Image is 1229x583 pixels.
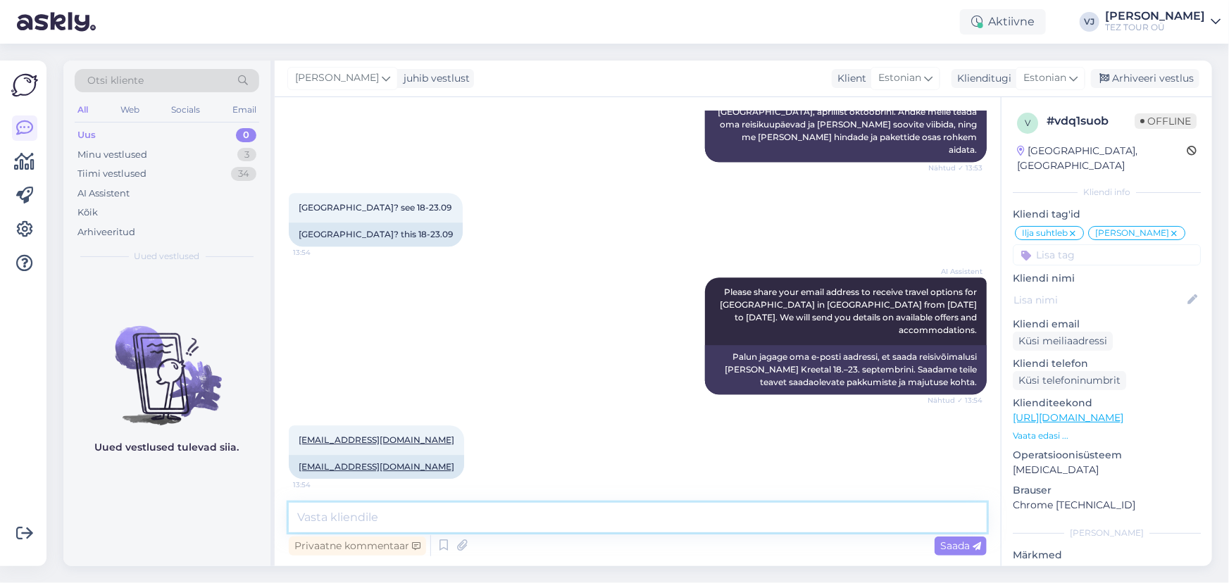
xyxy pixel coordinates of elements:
div: Kõik [77,206,98,220]
div: Uus [77,128,96,142]
div: VJ [1080,12,1099,32]
span: 13:54 [293,479,346,490]
div: 34 [231,167,256,181]
span: Offline [1135,113,1197,129]
div: [GEOGRAPHIC_DATA], [GEOGRAPHIC_DATA] [1017,144,1187,173]
div: [GEOGRAPHIC_DATA]? this 18-23.09 [289,222,463,246]
span: Uued vestlused [135,250,200,263]
div: Klient [832,71,866,86]
div: Minu vestlused [77,148,147,162]
span: AI Assistent [930,266,982,277]
span: Estonian [1023,70,1066,86]
span: [PERSON_NAME] [295,70,379,86]
div: Tiimi vestlused [77,167,146,181]
div: Küsi telefoninumbrit [1013,371,1126,390]
div: Socials [168,101,203,119]
a: [URL][DOMAIN_NAME] [1013,411,1123,424]
p: Chrome [TECHNICAL_ID] [1013,498,1201,513]
div: Web [118,101,142,119]
span: [PERSON_NAME] [1095,229,1169,237]
div: Küsi meiliaadressi [1013,332,1113,351]
div: # vdq1suob [1047,113,1135,130]
div: Klienditugi [952,71,1011,86]
div: Arhiveeri vestlus [1091,69,1199,88]
p: Kliendi email [1013,317,1201,332]
p: Uued vestlused tulevad siia. [95,440,239,455]
span: Saada [940,539,981,552]
p: [MEDICAL_DATA] [1013,463,1201,477]
p: Kliendi nimi [1013,271,1201,286]
span: 13:54 [293,247,346,258]
input: Lisa nimi [1013,292,1185,308]
span: v [1025,118,1030,128]
p: Vaata edasi ... [1013,430,1201,442]
div: Aktiivne [960,9,1046,35]
a: [EMAIL_ADDRESS][DOMAIN_NAME] [299,434,454,445]
div: Email [230,101,259,119]
a: [EMAIL_ADDRESS][DOMAIN_NAME] [299,461,454,472]
span: Estonian [878,70,921,86]
p: Kliendi tag'id [1013,207,1201,222]
img: No chats [63,301,270,427]
div: Palun jagage oma e-posti aadressi, et saada reisivõimalusi [PERSON_NAME] Kreetal 18.–23. septembr... [705,345,987,394]
div: 3 [237,148,256,162]
input: Lisa tag [1013,244,1201,265]
p: Operatsioonisüsteem [1013,448,1201,463]
p: Brauser [1013,483,1201,498]
span: Please share your email address to receive travel options for [GEOGRAPHIC_DATA] in [GEOGRAPHIC_DA... [720,287,979,335]
p: Klienditeekond [1013,396,1201,410]
span: Nähtud ✓ 13:53 [928,163,982,173]
div: Arhiveeritud [77,225,135,239]
p: Märkmed [1013,548,1201,563]
img: Askly Logo [11,72,38,99]
div: Privaatne kommentaar [289,537,426,556]
div: Korraldame reise Kreeka saartele, näiteks [GEOGRAPHIC_DATA], aprillist oktoobrini. Andke meile te... [705,87,987,162]
div: 0 [236,128,256,142]
div: juhib vestlust [398,71,470,86]
span: Otsi kliente [87,73,144,88]
p: Kliendi telefon [1013,356,1201,371]
div: [PERSON_NAME] [1013,527,1201,539]
span: Ilja suhtleb [1022,229,1068,237]
div: AI Assistent [77,187,130,201]
div: Kliendi info [1013,186,1201,199]
div: All [75,101,91,119]
span: [GEOGRAPHIC_DATA]? see 18-23.09 [299,202,451,213]
div: [PERSON_NAME] [1105,11,1205,22]
a: [PERSON_NAME]TEZ TOUR OÜ [1105,11,1221,33]
div: TEZ TOUR OÜ [1105,22,1205,33]
span: Nähtud ✓ 13:54 [928,395,982,406]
